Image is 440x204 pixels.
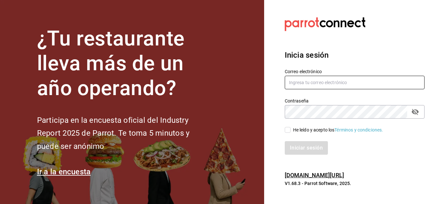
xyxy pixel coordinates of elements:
[285,76,425,89] input: Ingresa tu correo electrónico
[334,127,383,132] a: Términos y condiciones.
[37,167,91,176] a: Ir a la encuesta
[285,180,425,187] p: V1.68.3 - Parrot Software, 2025.
[293,127,383,133] div: He leído y acepto los
[285,49,425,61] h3: Inicia sesión
[37,26,211,101] h1: ¿Tu restaurante lleva más de un año operando?
[285,172,344,179] a: [DOMAIN_NAME][URL]
[285,99,425,103] label: Contraseña
[285,69,425,74] label: Correo electrónico
[37,114,211,153] h2: Participa en la encuesta oficial del Industry Report 2025 de Parrot. Te toma 5 minutos y puede se...
[410,106,421,117] button: passwordField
